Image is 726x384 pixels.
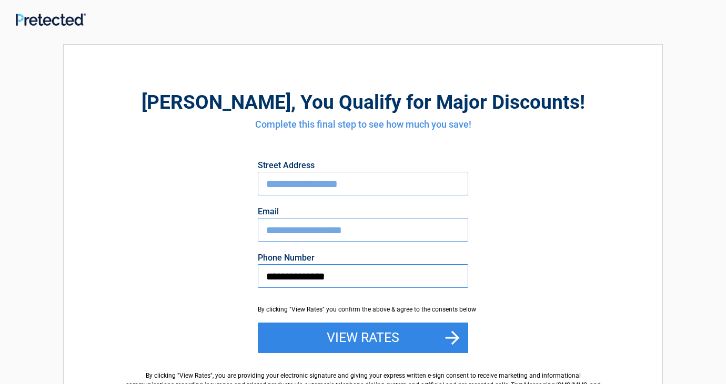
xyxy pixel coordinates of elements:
h4: Complete this final step to see how much you save! [122,118,604,131]
h2: , You Qualify for Major Discounts! [122,89,604,115]
div: By clicking "View Rates" you confirm the above & agree to the consents below [258,305,468,314]
button: View Rates [258,323,468,353]
label: Email [258,207,468,216]
img: Main Logo [16,13,86,26]
label: Phone Number [258,254,468,262]
span: [PERSON_NAME] [142,91,291,113]
label: Street Address [258,161,468,170]
span: View Rates [179,372,210,379]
